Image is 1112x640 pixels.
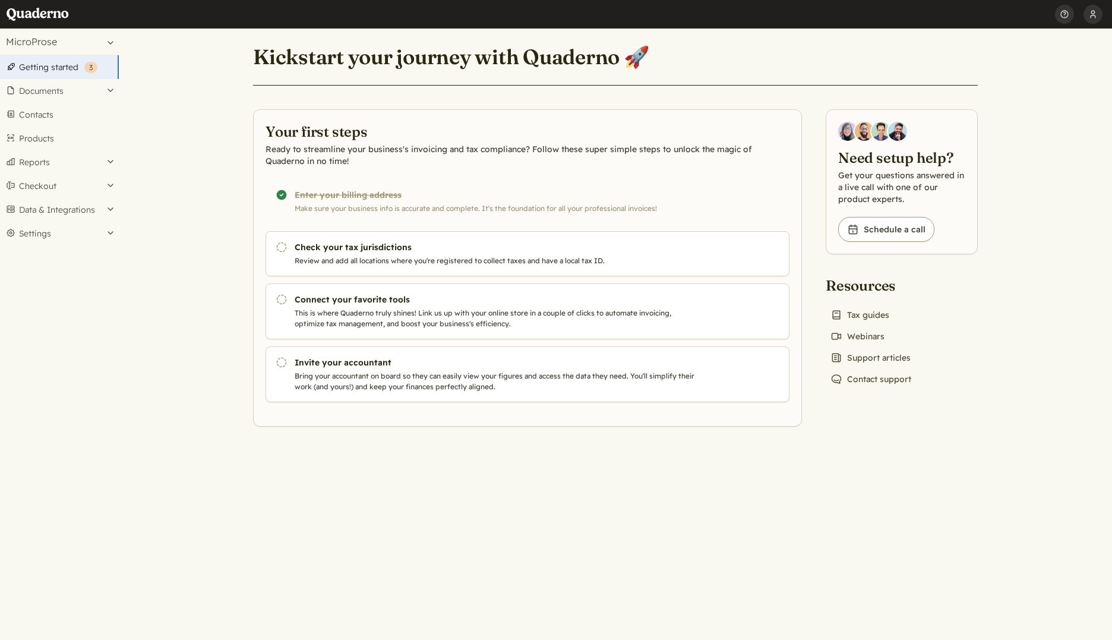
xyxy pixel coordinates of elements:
h2: Resources [826,276,916,295]
a: Invite your accountant Bring your accountant on board so they can easily view your figures and ac... [266,346,789,402]
h3: Connect your favorite tools [295,294,700,305]
a: Connect your favorite tools This is where Quaderno truly shines! Link us up with your online stor... [266,283,789,339]
a: Tax guides [826,307,894,323]
span: 3 [89,63,93,72]
p: Ready to streamline your business's invoicing and tax compliance? Follow these super simple steps... [266,143,789,167]
a: Support articles [826,349,915,366]
p: Review and add all locations where you're registered to collect taxes and have a local tax ID. [295,256,700,266]
img: Diana Carrasco, Account Executive at Quaderno [838,122,857,141]
h3: Check your tax jurisdictions [295,241,700,253]
h2: Your first steps [266,122,789,141]
img: Jairo Fumero, Account Executive at Quaderno [855,122,874,141]
p: This is where Quaderno truly shines! Link us up with your online store in a couple of clicks to a... [295,308,700,329]
p: Bring your accountant on board so they can easily view your figures and access the data they need... [295,371,700,392]
a: Check your tax jurisdictions Review and add all locations where you're registered to collect taxe... [266,231,789,276]
h3: Invite your accountant [295,357,700,368]
h1: Kickstart your journey with Quaderno 🚀 [253,44,649,70]
p: Get your questions answered in a live call with one of our product experts. [838,169,965,205]
a: Contact support [826,371,916,387]
img: Javier Rubio, DevRel at Quaderno [888,122,907,141]
a: Schedule a call [838,217,934,242]
img: Ivo Oltmans, Business Developer at Quaderno [871,122,890,141]
a: Webinars [826,328,889,345]
h2: Need setup help? [838,148,965,167]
